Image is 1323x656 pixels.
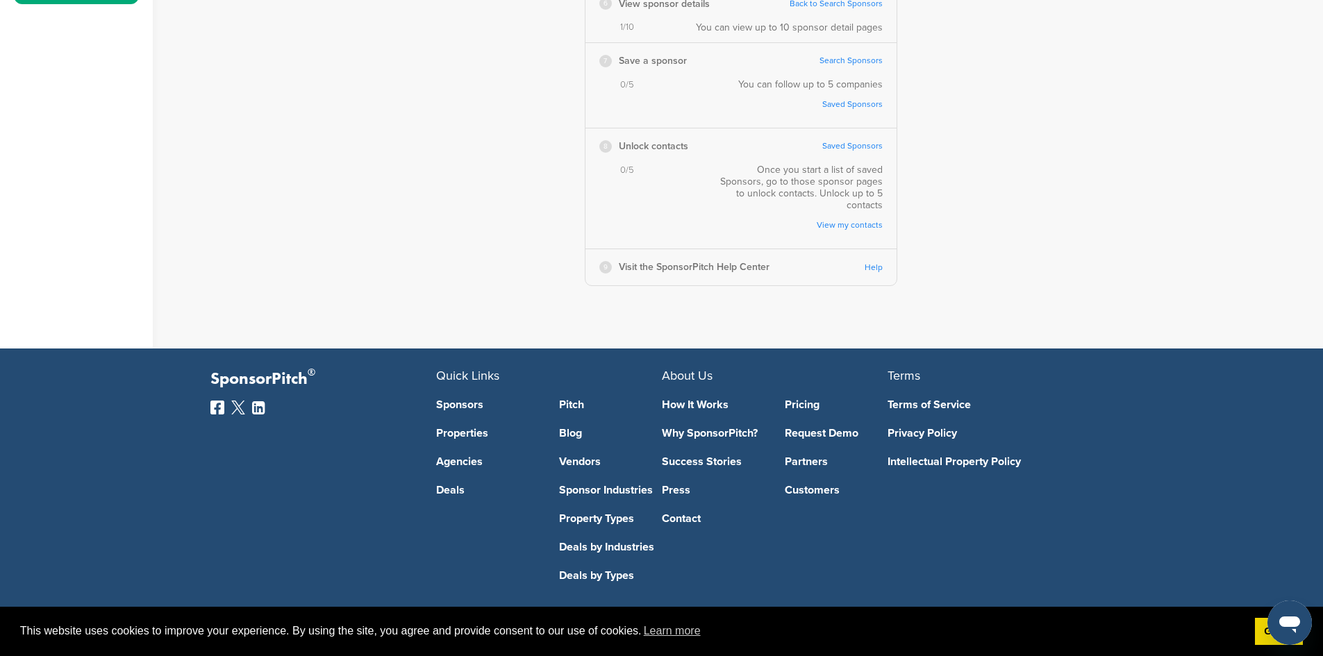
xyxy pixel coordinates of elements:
a: Deals by Types [559,570,662,581]
a: Search Sponsors [819,56,883,66]
div: 9 [599,261,612,274]
p: SponsorPitch [210,369,436,389]
a: Sponsors [436,399,539,410]
a: Contact [662,513,765,524]
a: dismiss cookie message [1255,618,1303,646]
iframe: Button to launch messaging window [1267,600,1312,645]
span: ® [308,364,315,381]
a: Properties [436,428,539,439]
a: Pricing [785,399,888,410]
a: Property Types [559,513,662,524]
a: Terms of Service [888,399,1092,410]
a: Customers [785,485,888,496]
img: Twitter [231,401,245,414]
a: Saved Sponsors [752,99,883,110]
div: You can follow up to 5 companies [738,78,883,119]
a: Deals [436,485,539,496]
p: Visit the SponsorPitch Help Center [619,258,769,276]
a: Request Demo [785,428,888,439]
a: Why SponsorPitch? [662,428,765,439]
a: Blog [559,428,662,439]
img: Facebook [210,401,224,414]
a: View my contacts [726,220,883,230]
span: Terms [888,368,920,383]
div: Once you start a list of saved Sponsors, go to those sponsor pages to unlock contacts. Unlock up ... [712,164,883,239]
a: Saved Sponsors [822,141,883,151]
a: Intellectual Property Policy [888,456,1092,467]
a: Agencies [436,456,539,467]
span: 1/10 [620,22,634,33]
a: Vendors [559,456,662,467]
span: This website uses cookies to improve your experience. By using the site, you agree and provide co... [20,621,1244,641]
p: Unlock contacts [619,137,688,155]
div: You can view up to 10 sponsor detail pages [696,22,883,33]
p: Save a sponsor [619,52,687,69]
a: Success Stories [662,456,765,467]
span: Quick Links [436,368,499,383]
a: Privacy Policy [888,428,1092,439]
a: Press [662,485,765,496]
a: Partners [785,456,888,467]
a: Pitch [559,399,662,410]
span: 0/5 [620,79,634,91]
a: Deals by Industries [559,541,662,553]
a: Help [865,262,883,273]
div: 8 [599,140,612,153]
a: learn more about cookies [642,621,703,641]
a: How It Works [662,399,765,410]
div: 7 [599,55,612,67]
span: 0/5 [620,165,634,176]
span: About Us [662,368,713,383]
a: Sponsor Industries [559,485,662,496]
